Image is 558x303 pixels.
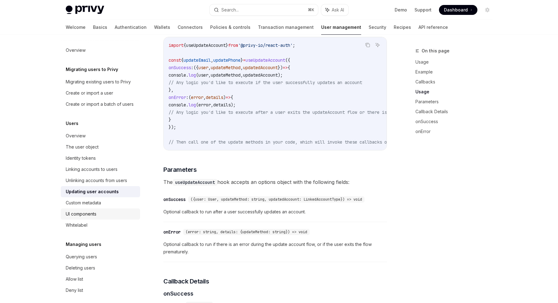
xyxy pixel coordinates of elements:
a: Usage [415,57,497,67]
span: . [186,72,188,78]
div: Overview [66,47,86,54]
a: onSuccess [415,117,497,127]
div: Deleting users [66,264,95,272]
a: API reference [418,20,448,35]
a: Overview [61,130,140,141]
span: '@privy-io/react-auth' [238,42,293,48]
a: Policies & controls [210,20,250,35]
span: , [241,65,243,70]
a: Support [414,7,432,13]
a: onError [415,127,497,136]
a: Example [415,67,497,77]
a: Recipes [394,20,411,35]
span: Parameters [163,165,197,174]
div: The user object [66,143,99,151]
div: Unlinking accounts from users [66,177,127,184]
span: Optional callback to run if there is an error during the update account flow, or if the user exit... [163,241,387,256]
span: onSuccess [169,65,191,70]
span: details [206,95,223,100]
a: Wallets [154,20,170,35]
span: user [198,65,208,70]
span: error [198,102,211,108]
a: Welcome [66,20,86,35]
div: Linking accounts to users [66,166,117,173]
span: => [226,95,231,100]
span: On this page [422,47,449,55]
a: Linking accounts to users [61,164,140,175]
button: Copy the contents from the code block [364,41,372,49]
span: ( [188,95,191,100]
span: // Then call one of the update methods in your code, which will invoke these callbacks on completion [169,139,417,145]
a: Updating user accounts [61,186,140,197]
span: console [169,102,186,108]
span: { [181,57,184,63]
span: } [241,57,243,63]
span: ; [293,42,295,48]
span: log [188,72,196,78]
a: Callback Details [415,107,497,117]
h5: Users [66,120,78,127]
a: Identity tokens [61,153,140,164]
span: log [188,102,196,108]
a: Callbacks [415,77,497,87]
span: } [226,42,228,48]
span: import [169,42,184,48]
span: => [283,65,288,70]
span: updateEmail [184,57,211,63]
span: = [243,57,246,63]
a: UI components [61,208,140,220]
span: ({user: User, updateMethod: string, updatedAccount: LinkedAccountType}) => void [191,197,362,202]
h5: Migrating users to Privy [66,66,118,73]
span: details [213,102,231,108]
span: updatedAccount [243,65,278,70]
a: Migrating existing users to Privy [61,76,140,87]
a: Whitelabel [61,220,140,231]
code: useUpdateAccount [173,179,217,186]
span: ) [223,95,226,100]
span: ); [278,72,283,78]
span: : [191,65,193,70]
div: Search... [221,6,239,14]
span: }) [278,65,283,70]
div: onSuccess [163,196,186,203]
a: The user object [61,141,140,153]
span: console [169,72,186,78]
button: Ask AI [321,4,348,16]
span: updatePhone [213,57,241,63]
span: : [186,95,188,100]
a: Security [369,20,386,35]
span: Dashboard [444,7,468,13]
a: Connectors [178,20,203,35]
div: Identity tokens [66,154,96,162]
span: }); [169,124,176,130]
span: updateMethod [211,65,241,70]
span: , [208,72,211,78]
span: onError [169,95,186,100]
span: . [186,102,188,108]
div: Overview [66,132,86,140]
span: from [228,42,238,48]
h5: Managing users [66,241,101,248]
span: Callback Details [163,277,209,286]
span: ({ [285,57,290,63]
a: Deny list [61,285,140,296]
span: }, [169,87,174,93]
span: Optional callback to run after a user successfully updates an account. [163,208,387,216]
a: Demo [395,7,407,13]
span: } [169,117,171,123]
div: Querying users [66,253,97,261]
a: Deleting users [61,262,140,274]
button: Toggle dark mode [482,5,492,15]
a: Create or import a user [61,87,140,99]
span: , [241,72,243,78]
a: Usage [415,87,497,97]
span: The hook accepts an options object with the following fields: [163,178,387,186]
a: Create or import a batch of users [61,99,140,110]
span: ( [196,102,198,108]
div: Whitelabel [66,221,87,229]
div: UI components [66,210,96,218]
span: ⌘ K [308,7,314,12]
div: Migrating existing users to Privy [66,78,131,86]
span: { [288,65,290,70]
span: , [211,102,213,108]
